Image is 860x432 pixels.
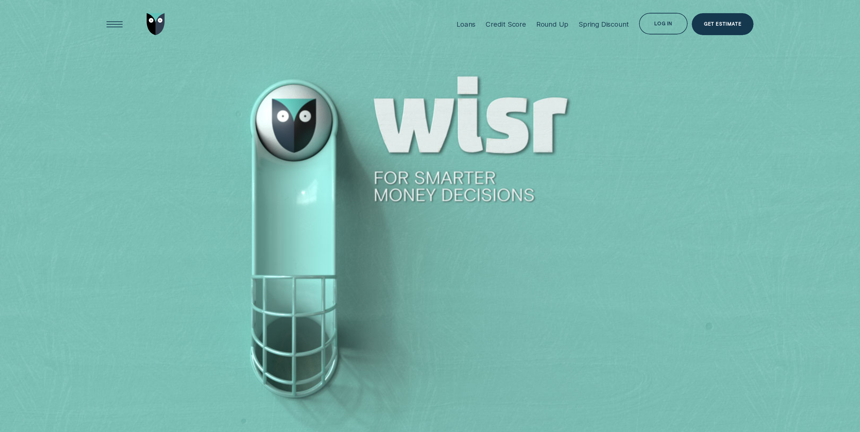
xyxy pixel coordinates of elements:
[692,13,754,35] a: Get Estimate
[536,20,568,28] div: Round Up
[579,20,629,28] div: Spring Discount
[457,20,475,28] div: Loans
[486,20,526,28] div: Credit Score
[639,13,688,35] button: Log in
[147,13,165,35] img: Wisr
[104,13,126,35] button: Open Menu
